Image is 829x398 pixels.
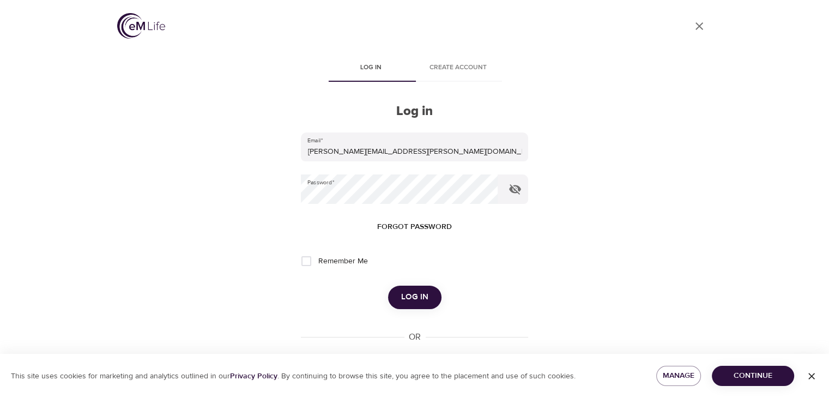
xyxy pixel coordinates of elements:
span: Log in [334,62,408,74]
span: Log in [401,290,428,304]
a: Privacy Policy [230,371,277,381]
a: close [686,13,712,39]
div: disabled tabs example [301,56,528,82]
span: Continue [721,369,785,383]
span: Remember Me [318,256,367,267]
button: Log in [388,286,441,309]
div: OR [404,331,425,343]
span: Manage [665,369,693,383]
img: logo [117,13,165,39]
button: Continue [712,366,794,386]
h2: Log in [301,104,528,119]
span: Create account [421,62,495,74]
span: Forgot password [377,220,452,234]
button: Manage [656,366,701,386]
button: Forgot password [373,217,456,237]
